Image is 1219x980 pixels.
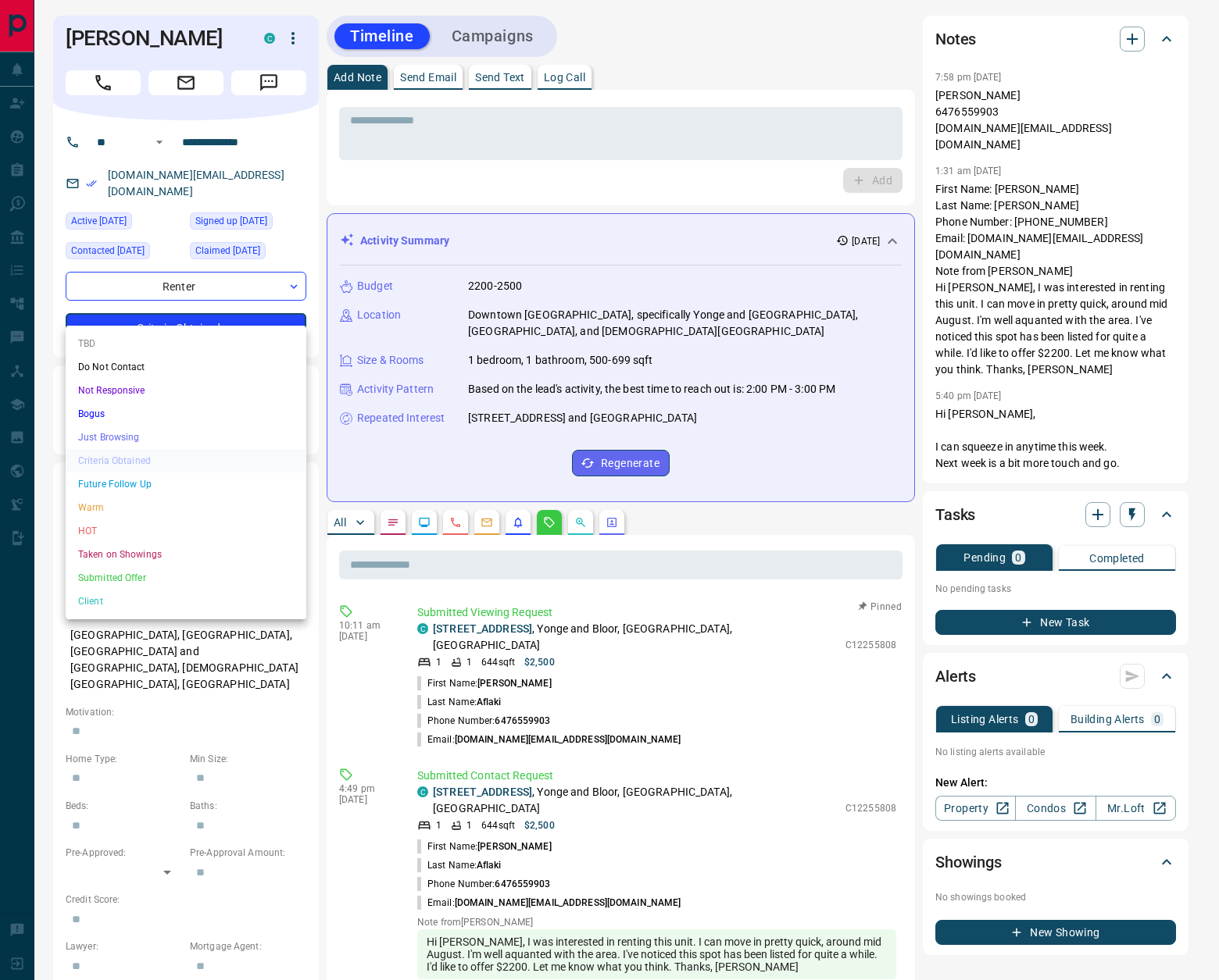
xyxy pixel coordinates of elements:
li: Client [66,590,306,613]
li: Bogus [66,402,306,426]
li: Warm [66,496,306,519]
li: Taken on Showings [66,543,306,566]
li: TBD [66,332,306,355]
li: Future Follow Up [66,472,306,496]
li: Just Browsing [66,426,306,449]
li: Submitted Offer [66,566,306,590]
li: HOT [66,519,306,543]
li: Not Responsive [66,379,306,402]
li: Do Not Contact [66,355,306,379]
